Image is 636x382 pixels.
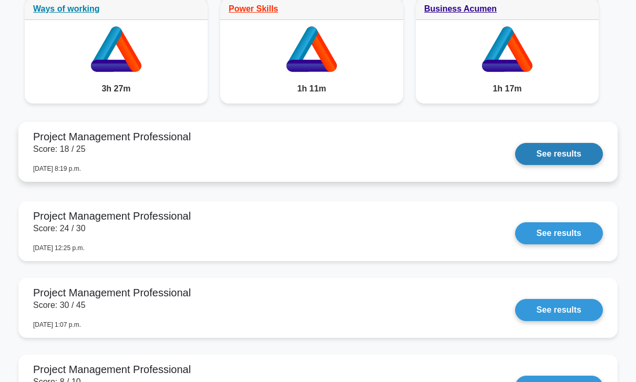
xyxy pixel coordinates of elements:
a: Power Skills [229,4,278,13]
a: See results [515,143,603,165]
a: Ways of working [33,4,100,13]
div: 1h 11m [220,74,403,104]
a: Business Acumen [424,4,497,13]
div: 3h 27m [25,74,208,104]
a: See results [515,222,603,244]
a: See results [515,299,603,321]
div: 1h 17m [416,74,599,104]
